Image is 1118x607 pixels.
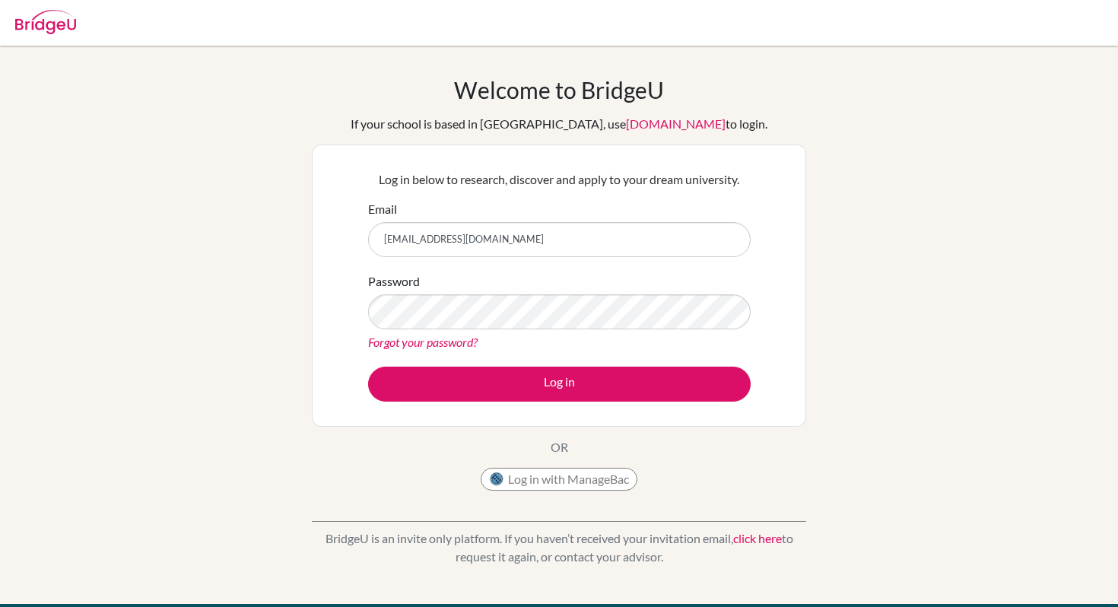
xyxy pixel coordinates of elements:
p: OR [551,438,568,456]
button: Log in with ManageBac [481,468,637,491]
label: Password [368,272,420,291]
a: [DOMAIN_NAME] [626,116,726,131]
div: If your school is based in [GEOGRAPHIC_DATA], use to login. [351,115,767,133]
p: Log in below to research, discover and apply to your dream university. [368,170,751,189]
label: Email [368,200,397,218]
a: Forgot your password? [368,335,478,349]
button: Log in [368,367,751,402]
p: BridgeU is an invite only platform. If you haven’t received your invitation email, to request it ... [312,529,806,566]
h1: Welcome to BridgeU [454,76,664,103]
a: click here [733,531,782,545]
img: Bridge-U [15,10,76,34]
